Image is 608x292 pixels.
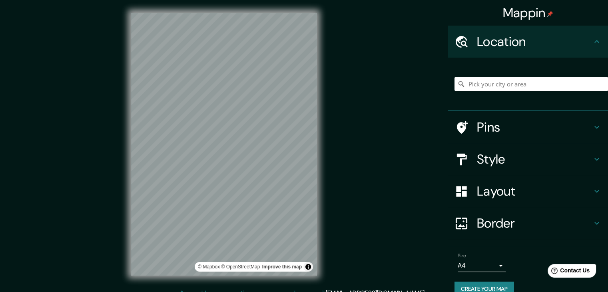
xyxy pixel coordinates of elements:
[455,77,608,91] input: Pick your city or area
[262,264,302,270] a: Map feedback
[131,13,317,276] canvas: Map
[221,264,260,270] a: OpenStreetMap
[503,5,554,21] h4: Mappin
[448,207,608,239] div: Border
[458,259,506,272] div: A4
[448,143,608,175] div: Style
[477,183,592,199] h4: Layout
[477,119,592,135] h4: Pins
[458,252,466,259] label: Size
[448,26,608,58] div: Location
[448,175,608,207] div: Layout
[477,215,592,231] h4: Border
[303,262,313,272] button: Toggle attribution
[537,261,599,283] iframe: Help widget launcher
[448,111,608,143] div: Pins
[198,264,220,270] a: Mapbox
[477,151,592,167] h4: Style
[477,34,592,50] h4: Location
[547,11,553,17] img: pin-icon.png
